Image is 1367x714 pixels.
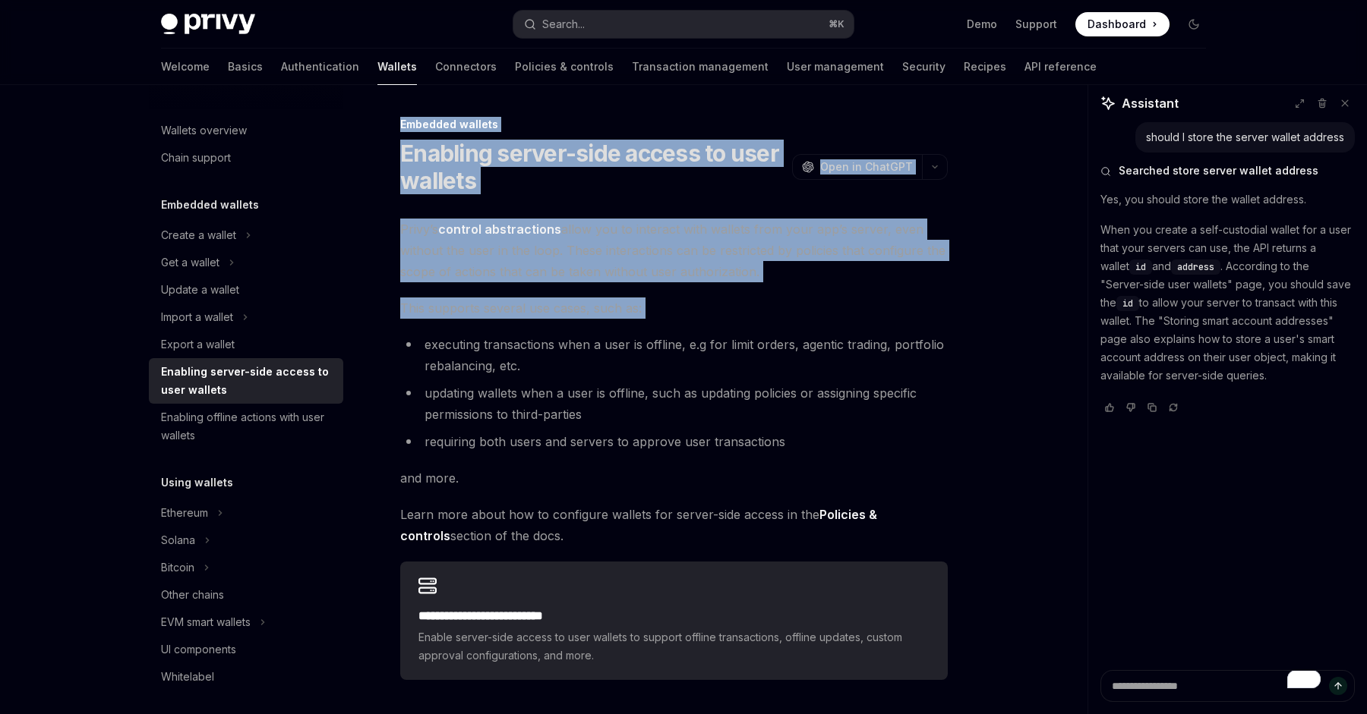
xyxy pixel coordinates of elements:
[149,609,343,636] button: EVM smart wallets
[1119,163,1318,178] span: Searched store server wallet address
[1122,94,1179,112] span: Assistant
[281,49,359,85] a: Authentication
[400,297,948,319] span: This supports several use cases, such as:
[1100,190,1355,209] p: Yes, you should store the wallet address.
[161,408,334,445] div: Enabling offline actions with user wallets
[792,154,922,180] button: Open in ChatGPT
[1143,400,1161,415] button: Copy chat response
[513,11,854,38] button: Search...⌘K
[1088,17,1146,32] span: Dashboard
[161,363,334,399] div: Enabling server-side access to user wallets
[1135,261,1146,273] span: id
[400,467,948,489] span: and more.
[161,49,210,85] a: Welcome
[1015,17,1057,32] a: Support
[377,49,417,85] a: Wallets
[149,304,343,331] button: Import a wallet
[149,331,343,358] a: Export a wallet
[149,144,343,171] a: Chain support
[161,558,194,577] div: Bitcoin
[1329,677,1347,695] button: Send message
[161,473,233,492] h5: Using wallets
[1122,297,1133,310] span: id
[161,196,259,214] h5: Embedded wallets
[161,121,247,140] div: Wallets overview
[1164,400,1182,415] button: Reload last chat
[400,382,948,425] li: updating wallets when a user is offline, such as updating policies or assigning specific permissi...
[161,308,233,326] div: Import a wallet
[149,663,343,690] a: Whitelabel
[1100,221,1355,385] p: When you create a self-custodial wallet for a user that your servers can use, the API returns a w...
[149,222,343,249] button: Create a wallet
[400,140,786,194] h1: Enabling server-side access to user wallets
[964,49,1006,85] a: Recipes
[400,117,948,132] div: Embedded wallets
[161,281,239,299] div: Update a wallet
[515,49,614,85] a: Policies & controls
[967,17,997,32] a: Demo
[149,404,343,449] a: Enabling offline actions with user wallets
[1182,12,1206,36] button: Toggle dark mode
[400,219,948,282] span: Privy’s allow you to interact with wallets from your app’s server, even without the user in the l...
[149,581,343,609] a: Other chains
[149,554,343,581] button: Bitcoin
[820,159,913,175] span: Open in ChatGPT
[161,149,231,167] div: Chain support
[787,49,884,85] a: User management
[418,628,930,665] span: Enable server-side access to user wallets to support offline transactions, offline updates, custo...
[149,358,343,404] a: Enabling server-side access to user wallets
[149,117,343,144] a: Wallets overview
[1100,670,1355,702] textarea: To enrich screen reader interactions, please activate Accessibility in Grammarly extension settings
[829,18,845,30] span: ⌘ K
[1177,261,1214,273] span: address
[149,636,343,663] a: UI components
[1146,130,1344,145] div: should I store the server wallet address
[1122,400,1140,415] button: Vote that response was not good
[542,15,585,33] div: Search...
[149,249,343,276] button: Get a wallet
[161,335,235,354] div: Export a wallet
[632,49,769,85] a: Transaction management
[161,668,214,686] div: Whitelabel
[902,49,946,85] a: Security
[161,586,224,604] div: Other chains
[1075,12,1170,36] a: Dashboard
[161,226,236,244] div: Create a wallet
[400,334,948,376] li: executing transactions when a user is offline, e.g for limit orders, agentic trading, portfolio r...
[228,49,263,85] a: Basics
[1100,163,1355,178] button: Searched store server wallet address
[161,253,219,272] div: Get a wallet
[161,531,195,549] div: Solana
[149,276,343,304] a: Update a wallet
[1024,49,1097,85] a: API reference
[149,499,343,527] button: Ethereum
[438,222,561,237] a: control abstractions
[161,14,255,35] img: dark logo
[161,504,208,522] div: Ethereum
[161,613,251,631] div: EVM smart wallets
[400,431,948,452] li: requiring both users and servers to approve user transactions
[161,640,236,659] div: UI components
[435,49,497,85] a: Connectors
[1100,400,1119,415] button: Vote that response was good
[400,504,948,546] span: Learn more about how to configure wallets for server-side access in the section of the docs.
[149,527,343,554] button: Solana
